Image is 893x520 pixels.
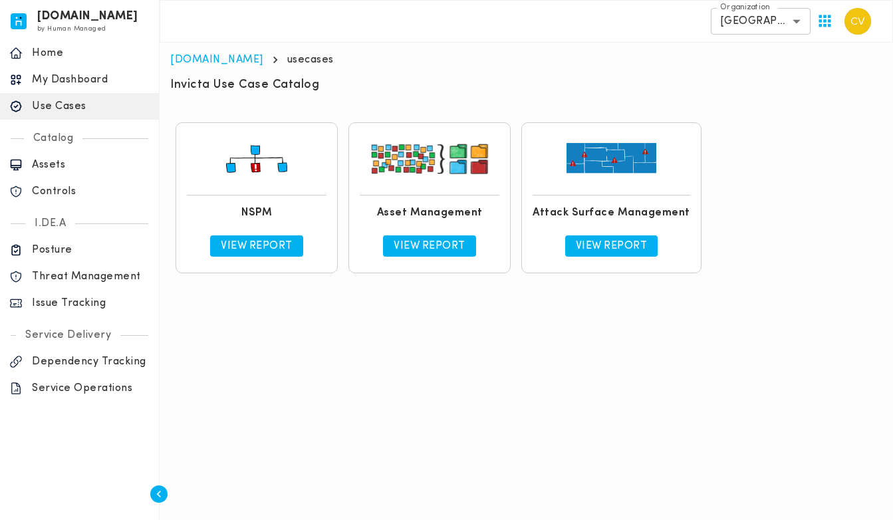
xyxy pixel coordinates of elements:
button: User [839,3,876,40]
p: Threat Management [32,270,150,283]
p: Assets [32,158,150,172]
label: Organization [720,2,770,13]
p: I.DE.A [25,217,75,230]
p: Use Cases [32,100,150,113]
a: [DOMAIN_NAME] [170,55,263,65]
p: View Report [394,239,465,253]
p: Service Operations [32,382,150,395]
h6: Asset Management [377,206,483,219]
p: View Report [576,239,648,253]
p: Service Delivery [16,328,120,342]
h6: Attack Surface Management [533,206,690,219]
a: View Report [565,235,658,257]
a: View Report [210,235,303,257]
h6: [DOMAIN_NAME] [37,12,138,21]
p: Controls [32,185,150,198]
img: usecase [187,134,326,184]
div: [GEOGRAPHIC_DATA] [711,8,811,35]
p: Dependency Tracking [32,355,150,368]
h6: NSPM [241,206,272,219]
p: Home [32,47,150,60]
p: usecases [287,53,334,66]
nav: breadcrumb [170,53,882,66]
img: invicta.io [11,13,27,29]
p: Catalog [24,132,83,145]
h6: Invicta Use Case Catalog [170,77,319,93]
a: View Report [383,235,476,257]
img: usecase [360,134,499,184]
span: by Human Managed [37,25,106,33]
p: View Report [221,239,293,253]
p: My Dashboard [32,73,150,86]
p: Posture [32,243,150,257]
img: usecase [541,134,681,184]
p: Issue Tracking [32,297,150,310]
img: Carter Velasquez [844,8,871,35]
